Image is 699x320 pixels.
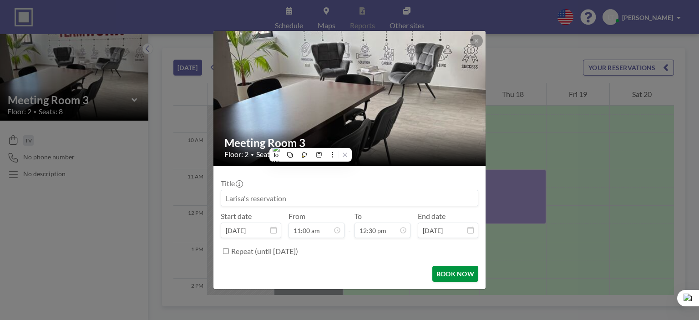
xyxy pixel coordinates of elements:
[221,212,252,221] label: Start date
[224,150,248,159] span: Floor: 2
[348,215,351,235] span: -
[355,212,362,221] label: To
[256,150,280,159] span: Seats: 8
[224,136,476,150] h2: Meeting Room 3
[231,247,298,256] label: Repeat (until [DATE])
[221,179,242,188] label: Title
[418,212,446,221] label: End date
[289,212,305,221] label: From
[221,190,478,206] input: Larisa's reservation
[251,151,254,158] span: •
[432,266,478,282] button: BOOK NOW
